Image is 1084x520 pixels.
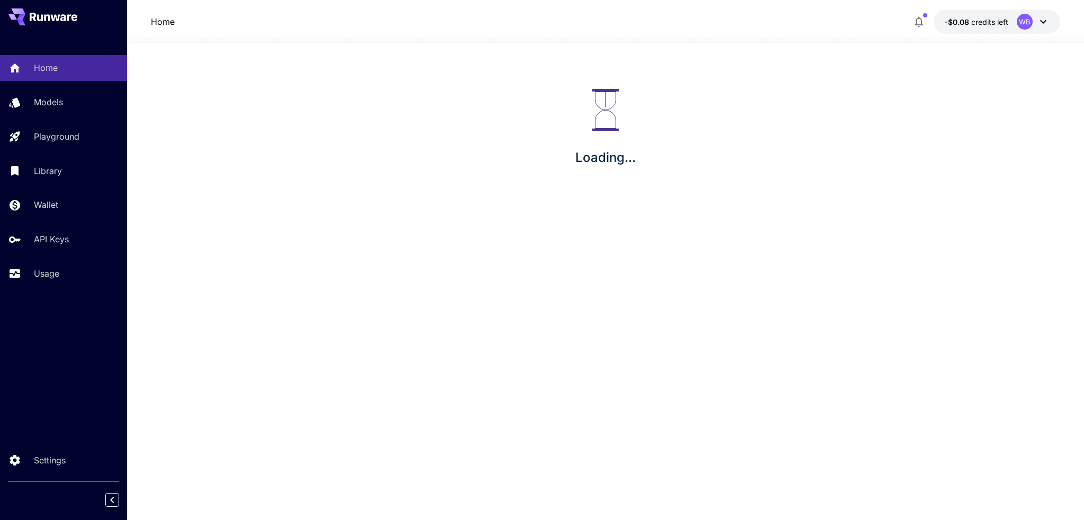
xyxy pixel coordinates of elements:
p: Usage [34,267,59,280]
span: credits left [971,17,1008,26]
button: Collapse sidebar [105,493,119,507]
p: Playground [34,130,79,143]
p: API Keys [34,233,69,245]
span: -$0.08 [944,17,971,26]
p: Models [34,96,63,108]
nav: breadcrumb [151,15,175,28]
div: Collapse sidebar [113,490,127,509]
div: -$0.07569 [944,16,1008,28]
p: Loading... [575,148,636,167]
a: Home [151,15,175,28]
p: Home [34,61,58,74]
div: WB [1017,14,1033,30]
button: -$0.07569WB [934,10,1060,34]
p: Wallet [34,198,58,211]
p: Settings [34,454,66,467]
p: Library [34,165,62,177]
